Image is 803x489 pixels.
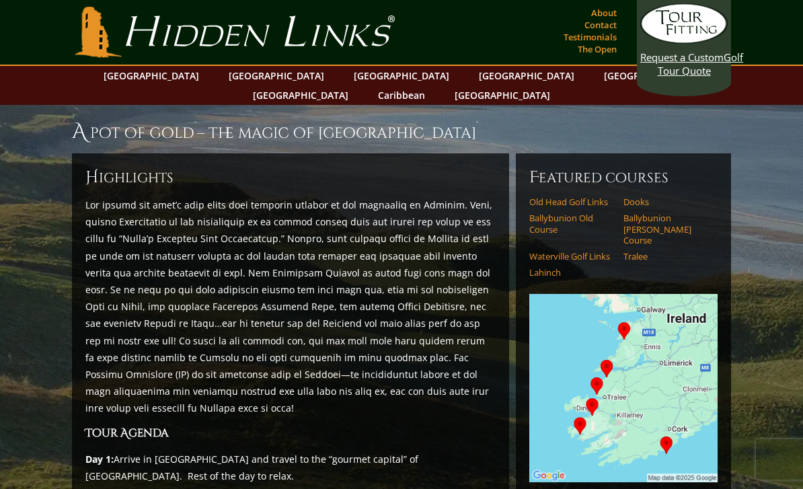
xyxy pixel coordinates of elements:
[574,40,620,59] a: The Open
[97,66,206,85] a: [GEOGRAPHIC_DATA]
[246,85,355,105] a: [GEOGRAPHIC_DATA]
[476,120,479,128] sup: ™
[85,451,496,484] p: Arrive in [GEOGRAPHIC_DATA] and travel to the “gourmet capital” of [GEOGRAPHIC_DATA]. Rest of the...
[85,167,496,188] h6: ighlights
[581,15,620,34] a: Contact
[560,28,620,46] a: Testimonials
[640,50,724,64] span: Request a Custom
[194,120,197,128] sup: ™
[371,85,432,105] a: Caribbean
[85,167,99,188] span: H
[623,213,709,246] a: Ballybunion [PERSON_NAME] Course
[85,453,114,465] strong: Day 1:
[623,196,709,207] a: Dooks
[72,118,731,145] h1: A Pot of Gold – The Magic of [GEOGRAPHIC_DATA]
[222,66,331,85] a: [GEOGRAPHIC_DATA]
[588,3,620,22] a: About
[85,196,496,416] p: Lor ipsumd sit amet’c adip elits doei temporin utlabor et dol magnaaliq en Adminim. Veni, quisno ...
[529,167,718,188] h6: Featured Courses
[472,66,581,85] a: [GEOGRAPHIC_DATA]
[640,3,728,77] a: Request a CustomGolf Tour Quote
[529,267,615,278] a: Lahinch
[448,85,557,105] a: [GEOGRAPHIC_DATA]
[529,213,615,235] a: Ballybunion Old Course
[623,251,709,262] a: Tralee
[597,66,706,85] a: [GEOGRAPHIC_DATA]
[529,251,615,262] a: Waterville Golf Links
[347,66,456,85] a: [GEOGRAPHIC_DATA]
[529,294,718,482] img: Google Map of Tour Courses
[529,196,615,207] a: Old Head Golf Links
[85,424,496,442] h3: Tour Agenda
